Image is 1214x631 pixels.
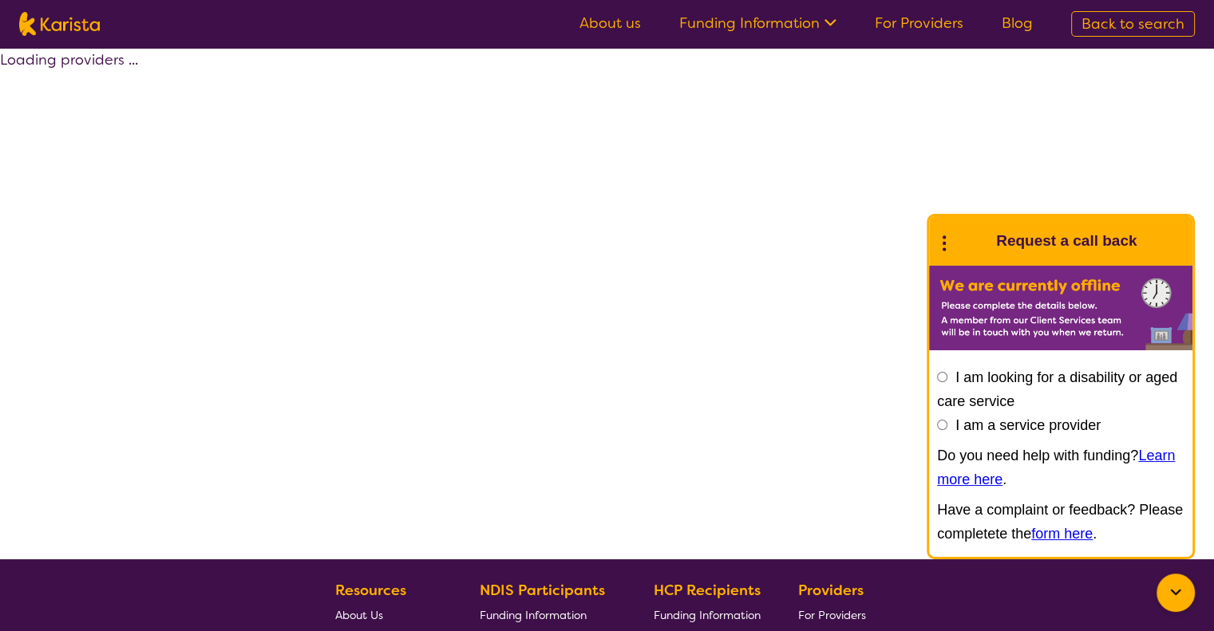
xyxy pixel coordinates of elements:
span: Funding Information [654,608,761,622]
a: For Providers [798,602,872,627]
b: Providers [798,581,864,600]
a: Funding Information [480,602,617,627]
a: About Us [335,602,442,627]
a: Funding Information [679,14,836,33]
a: For Providers [875,14,963,33]
p: Do you need help with funding? . [937,444,1184,491]
a: Funding Information [654,602,761,627]
h1: Request a call back [996,229,1137,253]
label: I am a service provider [955,417,1101,433]
b: HCP Recipients [654,581,761,600]
span: For Providers [798,608,866,622]
span: About Us [335,608,383,622]
a: Blog [1002,14,1033,33]
p: Have a complaint or feedback? Please completete the . [937,498,1184,546]
label: I am looking for a disability or aged care service [937,369,1177,409]
a: About us [579,14,641,33]
span: Funding Information [480,608,587,622]
a: Back to search [1071,11,1195,37]
img: Karista logo [19,12,100,36]
b: NDIS Participants [480,581,605,600]
b: Resources [335,581,406,600]
img: Karista [955,225,987,257]
img: Karista offline chat form to request call back [929,266,1192,350]
span: Back to search [1082,14,1184,34]
a: form here [1031,526,1093,542]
